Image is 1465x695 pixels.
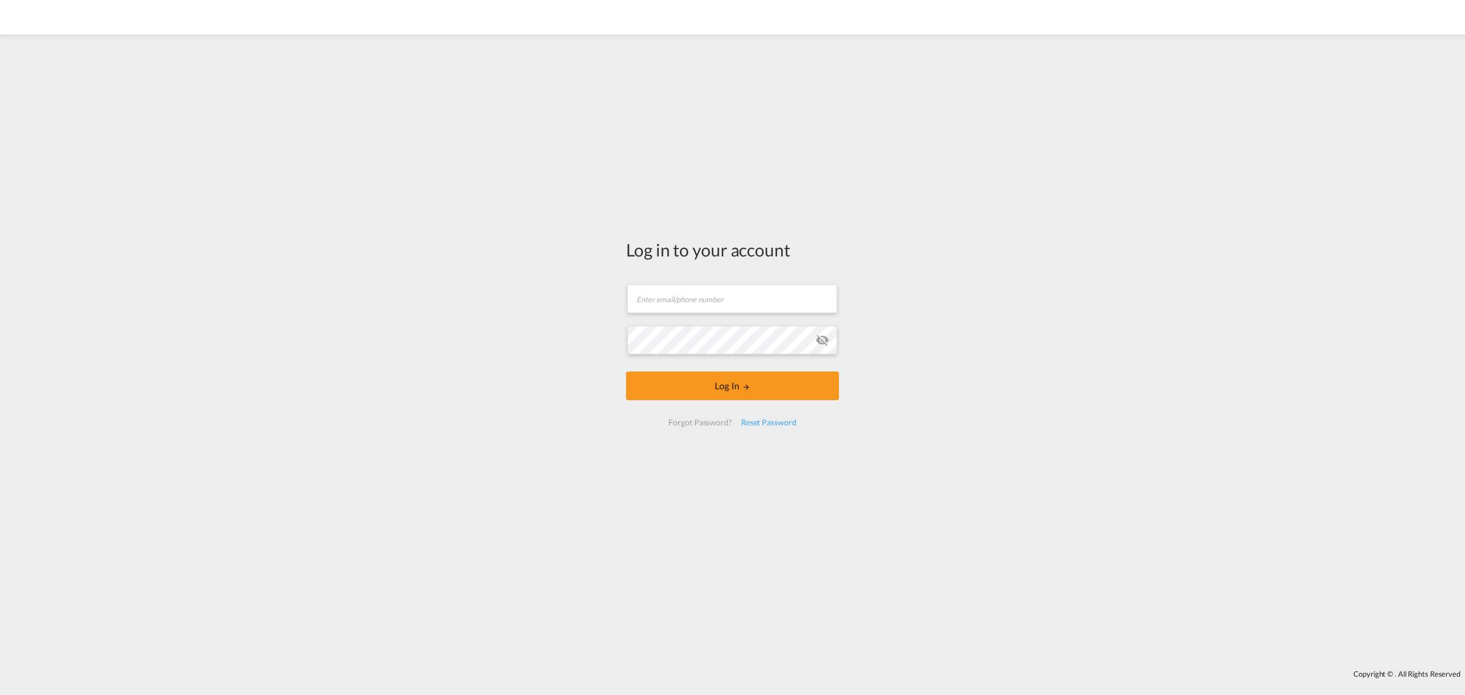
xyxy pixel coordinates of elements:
[815,333,829,347] md-icon: icon-eye-off
[626,372,839,400] button: LOGIN
[664,412,736,433] div: Forgot Password?
[626,238,839,262] div: Log in to your account
[627,285,837,313] input: Enter email/phone number
[737,412,801,433] div: Reset Password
